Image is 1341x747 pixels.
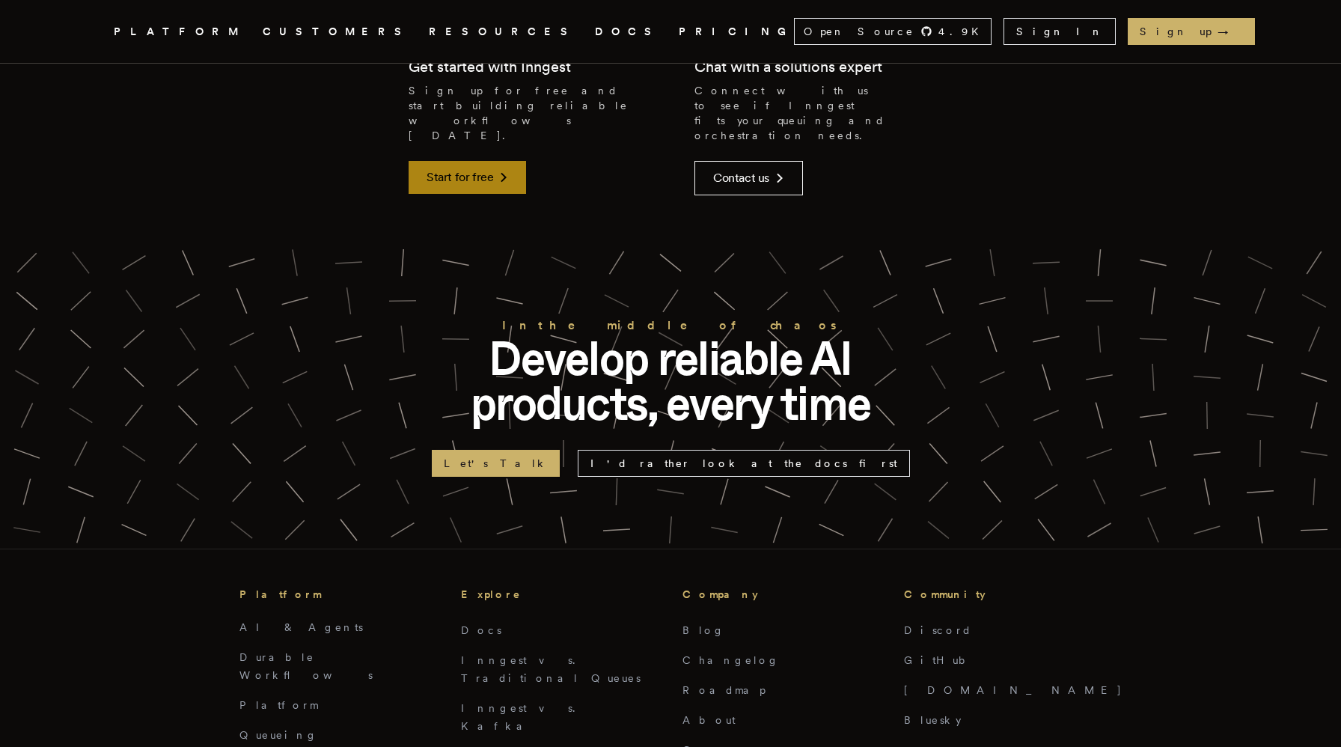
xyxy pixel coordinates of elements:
h3: Community [904,585,1102,603]
a: Start for free [409,161,526,194]
a: CUSTOMERS [263,22,411,41]
a: [DOMAIN_NAME] [904,684,1122,696]
button: PLATFORM [114,22,245,41]
a: Inngest vs. Kafka [461,702,584,732]
h2: Get started with Inngest [409,56,571,77]
a: Contact us [694,161,803,195]
a: Sign In [1004,18,1116,45]
a: Platform [239,699,318,711]
a: Sign up [1128,18,1255,45]
a: AI & Agents [239,621,363,633]
a: Discord [904,624,972,636]
p: Sign up for free and start building reliable workflows [DATE]. [409,83,647,143]
a: DOCS [595,22,661,41]
a: About [682,714,736,726]
a: Durable Workflows [239,651,373,681]
a: I'd rather look at the docs first [578,450,910,477]
span: 4.9 K [938,24,988,39]
a: GitHub [904,654,975,666]
h3: Company [682,585,880,603]
h3: Platform [239,585,437,603]
a: Roadmap [682,684,766,696]
a: Bluesky [904,714,961,726]
a: Blog [682,624,725,636]
a: Let's Talk [432,450,560,477]
p: Connect with us to see if Inngest fits your queuing and orchestration needs. [694,83,932,143]
p: Develop reliable AI products, every time [431,336,910,426]
a: PRICING [679,22,794,41]
a: Docs [461,624,501,636]
a: Changelog [682,654,780,666]
button: RESOURCES [429,22,577,41]
a: Inngest vs. Traditional Queues [461,654,641,684]
h2: In the middle of chaos [431,315,910,336]
span: Open Source [804,24,914,39]
h2: Chat with a solutions expert [694,56,882,77]
a: Queueing [239,729,318,741]
h3: Explore [461,585,659,603]
span: → [1218,24,1243,39]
